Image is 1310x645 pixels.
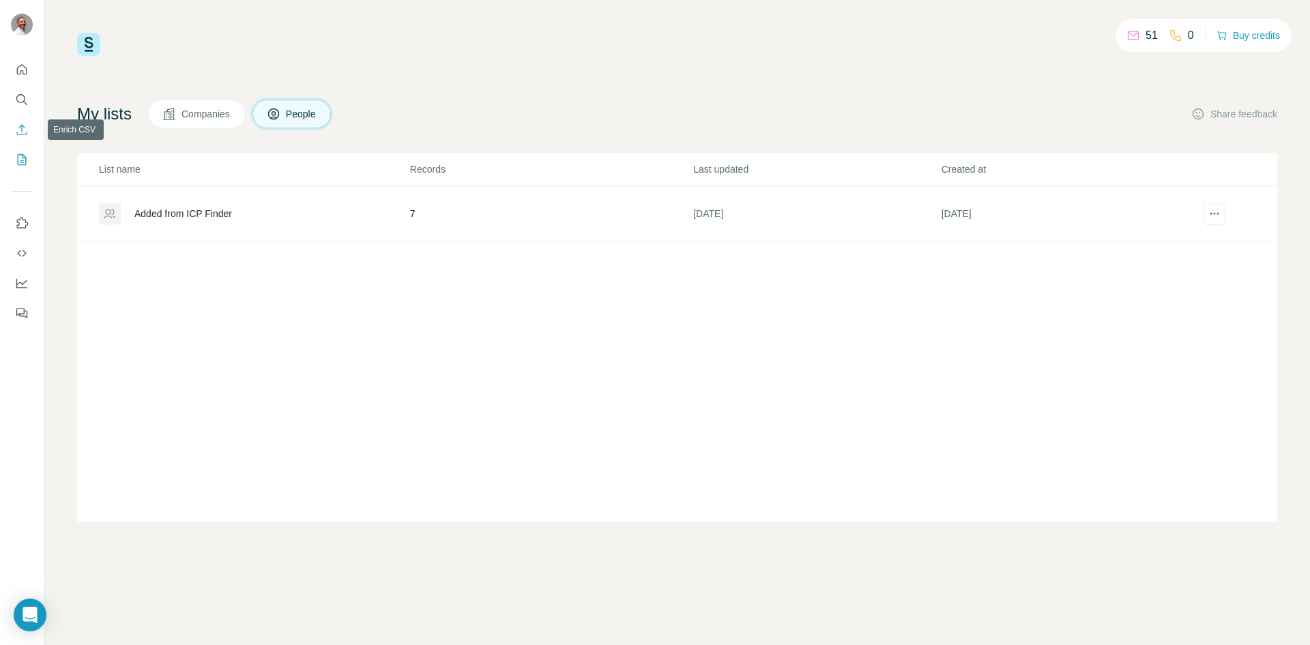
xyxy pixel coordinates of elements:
[99,162,409,176] p: List name
[11,117,33,142] button: Enrich CSV
[134,207,232,220] div: Added from ICP Finder
[11,57,33,82] button: Quick start
[11,211,33,235] button: Use Surfe on LinkedIn
[77,103,132,125] h4: My lists
[11,147,33,172] button: My lists
[286,107,317,121] span: People
[1204,203,1225,225] button: actions
[1188,27,1194,44] p: 0
[11,14,33,35] img: Avatar
[693,186,940,242] td: [DATE]
[1146,27,1158,44] p: 51
[1191,107,1277,121] button: Share feedback
[11,241,33,266] button: Use Surfe API
[11,301,33,326] button: Feedback
[409,186,693,242] td: 7
[11,87,33,112] button: Search
[942,162,1188,176] p: Created at
[1217,26,1280,45] button: Buy credits
[410,162,692,176] p: Records
[14,599,46,631] div: Open Intercom Messenger
[11,271,33,296] button: Dashboard
[693,162,940,176] p: Last updated
[941,186,1189,242] td: [DATE]
[77,33,100,56] img: Surfe Logo
[181,107,231,121] span: Companies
